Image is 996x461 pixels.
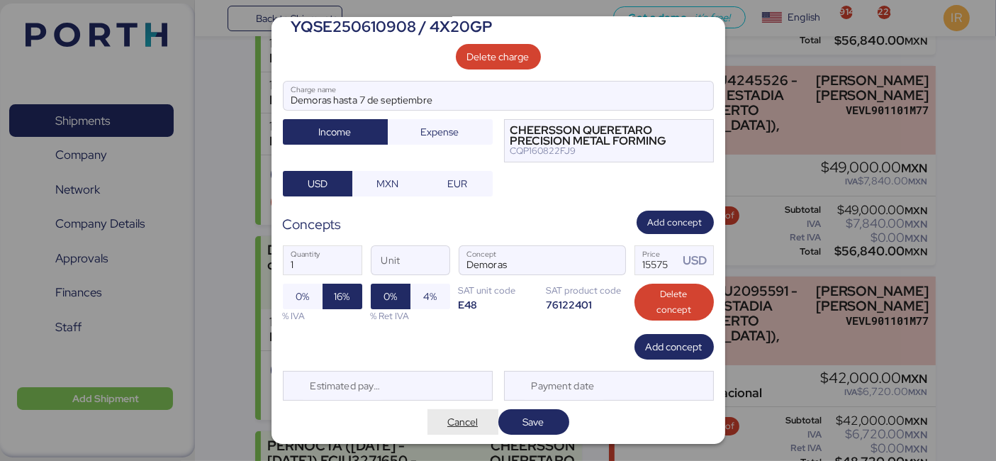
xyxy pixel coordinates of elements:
[283,171,353,196] button: USD
[423,171,493,196] button: EUR
[459,246,591,274] input: Concept
[410,284,450,309] button: 4%
[427,409,498,435] button: Cancel
[388,119,493,145] button: Expense
[683,252,712,270] div: USD
[634,334,714,360] button: Add concept
[547,284,626,297] div: SAT product code
[283,214,342,235] div: Concepts
[648,215,703,230] span: Add concept
[498,409,569,435] button: Save
[637,211,714,234] button: Add concept
[510,146,693,156] div: CQP160822FJ9
[371,309,450,323] div: % Ret IVA
[323,284,362,309] button: 16%
[283,119,388,145] button: Income
[456,44,541,70] button: Delete charge
[421,123,459,140] span: Expense
[459,284,538,297] div: SAT unit code
[283,309,362,323] div: % IVA
[634,284,714,321] button: Delete concept
[510,126,693,146] div: CHEERSSON QUERETARO PRECISION METAL FORMING
[319,123,352,140] span: Income
[467,48,530,65] span: Delete charge
[376,175,398,192] span: MXN
[547,298,626,311] div: 76122401
[352,171,423,196] button: MXN
[646,287,703,318] span: Delete concept
[423,288,437,305] span: 4%
[335,288,350,305] span: 16%
[283,284,323,309] button: 0%
[296,288,309,305] span: 0%
[371,246,449,274] input: Unit
[646,338,703,355] span: Add concept
[447,413,478,431] span: Cancel
[308,175,328,192] span: USD
[635,246,679,274] input: Price
[595,250,625,279] button: ConceptConcept
[523,413,544,431] span: Save
[371,284,410,309] button: 0%
[447,175,467,192] span: EUR
[384,288,397,305] span: 0%
[459,298,538,311] div: E48
[284,82,713,110] input: Charge name
[284,246,362,274] input: Quantity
